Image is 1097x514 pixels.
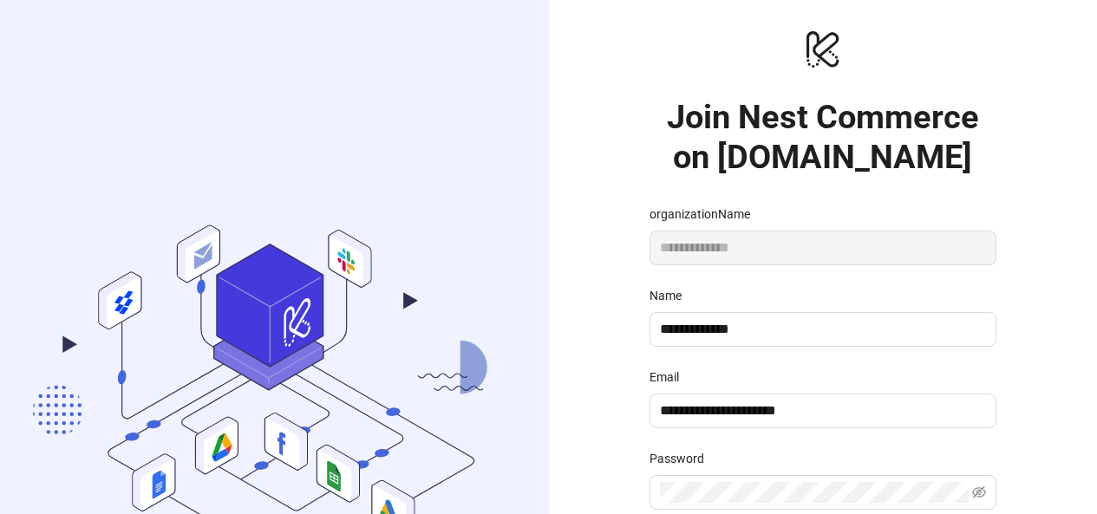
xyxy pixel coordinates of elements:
[650,368,690,387] label: Email
[650,97,996,177] h1: Join Nest Commerce on [DOMAIN_NAME]
[650,231,996,265] input: organizationName
[660,482,969,503] input: Password
[972,485,986,499] span: eye-invisible
[660,319,983,340] input: Name
[660,400,983,421] input: Email
[650,449,715,468] label: Password
[650,286,693,305] label: Name
[650,205,761,224] label: organizationName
